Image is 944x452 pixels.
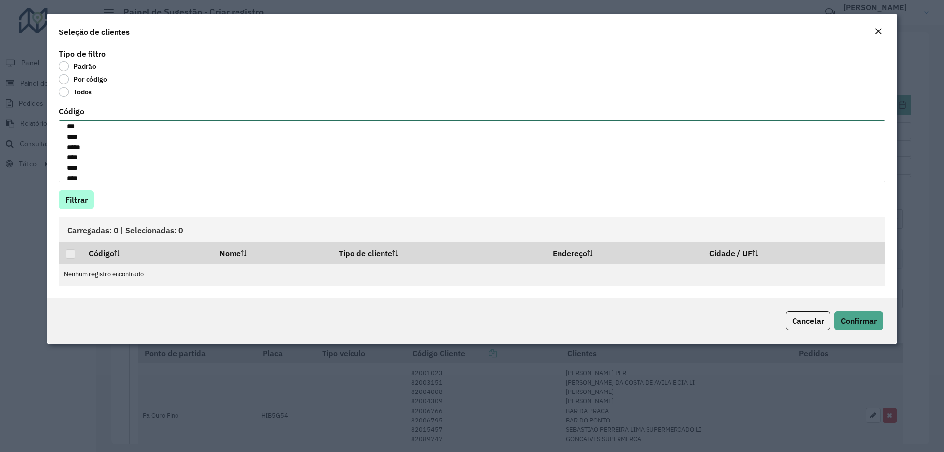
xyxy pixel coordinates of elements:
button: Confirmar [834,311,883,330]
em: Fechar [874,28,882,35]
label: Por código [59,74,107,84]
div: Carregadas: 0 | Selecionadas: 0 [59,217,885,242]
th: Cidade / UF [703,242,885,263]
label: Padrão [59,61,96,71]
th: Endereço [546,242,703,263]
button: Cancelar [786,311,830,330]
label: Todos [59,87,92,97]
button: Filtrar [59,190,94,209]
h4: Seleção de clientes [59,26,130,38]
th: Código [82,242,212,263]
span: Cancelar [792,316,824,326]
label: Código [59,105,84,117]
td: Nenhum registro encontrado [59,264,885,286]
button: Close [871,26,885,38]
span: Confirmar [841,316,877,326]
th: Tipo de cliente [332,242,546,263]
th: Nome [212,242,332,263]
label: Tipo de filtro [59,48,106,60]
